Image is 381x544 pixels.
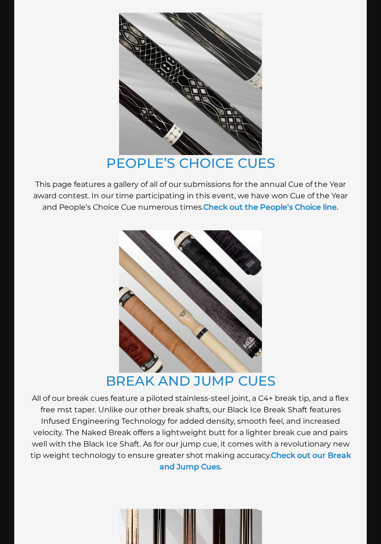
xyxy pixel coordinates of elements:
p: This page features a gallery of all of our submissions for the annual Cue of the Year award conte... [29,179,352,213]
p: All of our break cues feature a piloted stainless-steel joint, a C4+ break tip, and a flex free m... [29,393,352,473]
a: Check out the People’s Choice line. [203,203,339,212]
a: PEOPLE’S CHOICE CUES [106,155,275,171]
a: Check out our Break and Jump Cues. [160,451,351,471]
a: BREAK AND JUMP CUES [106,373,276,389]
